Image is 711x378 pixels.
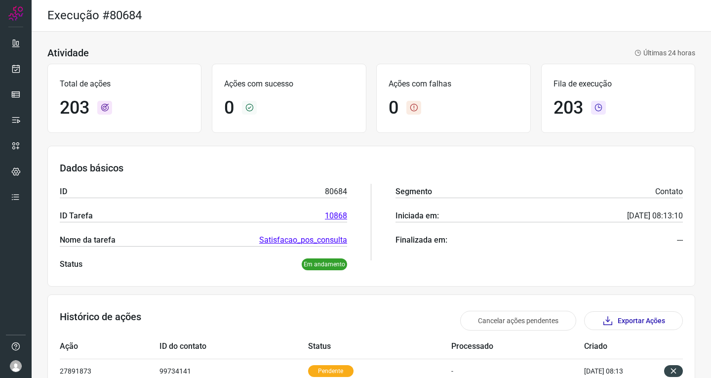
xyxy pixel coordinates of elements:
[395,234,447,246] p: Finalizada em:
[325,210,347,222] a: 10868
[389,97,398,119] h1: 0
[60,311,141,331] h3: Histórico de ações
[308,335,452,359] td: Status
[553,97,583,119] h1: 203
[553,78,683,90] p: Fila de execução
[395,210,439,222] p: Iniciada em:
[60,234,116,246] p: Nome da tarefa
[47,47,89,59] h3: Atividade
[627,210,683,222] p: [DATE] 08:13:10
[302,258,347,270] p: Em andamento
[60,97,89,119] h1: 203
[159,335,308,359] td: ID do contato
[677,234,683,246] p: ---
[60,258,82,270] p: Status
[451,335,584,359] td: Processado
[460,311,576,331] button: Cancelar ações pendentes
[655,186,683,198] p: Contato
[634,48,695,58] p: Últimas 24 horas
[259,234,347,246] a: Satisfacao_pos_consulta
[389,78,518,90] p: Ações com falhas
[395,186,432,198] p: Segmento
[8,6,23,21] img: Logo
[584,335,653,359] td: Criado
[60,335,159,359] td: Ação
[224,97,234,119] h1: 0
[47,8,142,23] h2: Execução #80684
[60,162,683,174] h3: Dados básicos
[325,186,347,198] p: 80684
[224,78,354,90] p: Ações com sucesso
[60,78,189,90] p: Total de ações
[60,186,67,198] p: ID
[10,360,22,372] img: avatar-user-boy.jpg
[60,210,93,222] p: ID Tarefa
[584,311,683,330] button: Exportar Ações
[308,365,354,377] p: Pendente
